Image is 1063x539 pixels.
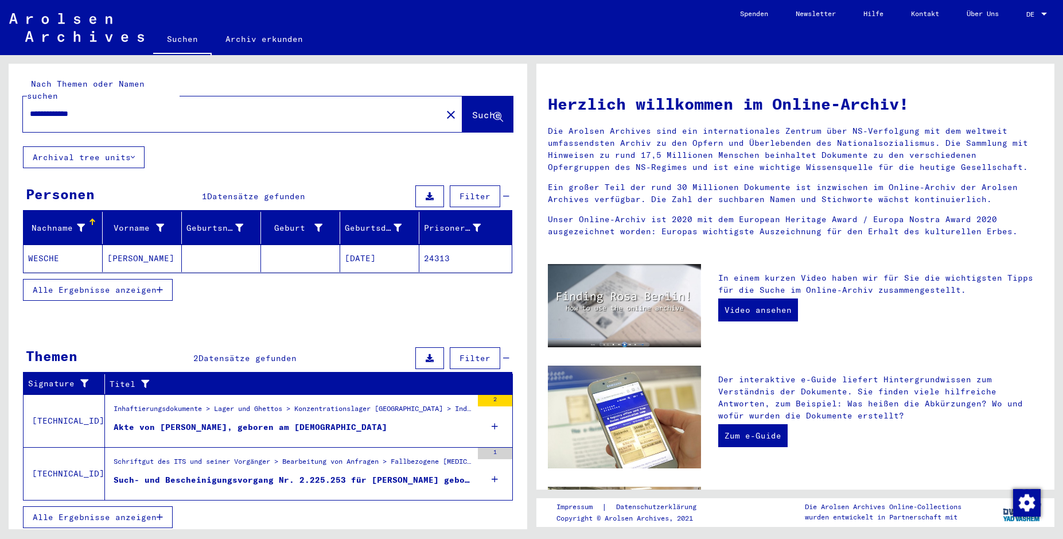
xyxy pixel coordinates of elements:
[261,212,340,244] mat-header-cell: Geburt‏
[424,219,498,237] div: Prisoner #
[107,219,181,237] div: Vorname
[460,191,490,201] span: Filter
[28,375,104,393] div: Signature
[266,219,340,237] div: Geburt‏
[478,448,512,459] div: 1
[27,79,145,101] mat-label: Nach Themen oder Namen suchen
[439,103,462,126] button: Clear
[114,421,387,433] div: Akte von [PERSON_NAME], geboren am [DEMOGRAPHIC_DATA]
[33,285,157,295] span: Alle Ergebnisse anzeigen
[103,245,182,272] mat-cell: [PERSON_NAME]
[718,272,1043,296] p: In einem kurzen Video haben wir für Sie die wichtigsten Tipps für die Suche im Online-Archiv zusa...
[1000,498,1043,526] img: yv_logo.png
[26,346,77,366] div: Themen
[110,375,499,393] div: Titel
[1026,10,1039,18] span: DE
[424,222,481,234] div: Prisoner #
[107,222,164,234] div: Vorname
[24,394,105,447] td: [TECHNICAL_ID]
[202,191,207,201] span: 1
[718,424,788,447] a: Zum e-Guide
[114,456,472,472] div: Schriftgut des ITS und seiner Vorgänger > Bearbeitung von Anfragen > Fallbezogene [MEDICAL_DATA] ...
[24,212,103,244] mat-header-cell: Nachname
[345,222,402,234] div: Geburtsdatum
[1013,489,1041,517] img: Zustimmung ändern
[450,347,500,369] button: Filter
[556,513,710,524] p: Copyright © Arolsen Archives, 2021
[28,219,102,237] div: Nachname
[556,501,710,513] div: |
[478,395,512,406] div: 2
[24,447,105,500] td: [TECHNICAL_ID]
[193,353,198,363] span: 2
[212,25,317,53] a: Archiv erkunden
[444,108,458,122] mat-icon: close
[186,222,243,234] div: Geburtsname
[340,245,419,272] mat-cell: [DATE]
[548,181,1043,205] p: Ein großer Teil der rund 30 Millionen Dokumente ist inzwischen im Online-Archiv der Arolsen Archi...
[450,185,500,207] button: Filter
[182,212,261,244] mat-header-cell: Geburtsname
[462,96,513,132] button: Suche
[9,13,144,42] img: Arolsen_neg.svg
[33,512,157,522] span: Alle Ergebnisse anzeigen
[186,219,260,237] div: Geburtsname
[805,512,961,522] p: wurden entwickelt in Partnerschaft mit
[548,214,1043,238] p: Unser Online-Archiv ist 2020 mit dem European Heritage Award / Europa Nostra Award 2020 ausgezeic...
[718,298,798,321] a: Video ansehen
[548,264,702,348] img: video.jpg
[419,212,512,244] mat-header-cell: Prisoner #
[114,404,472,420] div: Inhaftierungsdokumente > Lager und Ghettos > Konzentrationslager [GEOGRAPHIC_DATA] > Individuelle...
[548,366,702,468] img: eguide.jpg
[23,279,173,301] button: Alle Ergebnisse anzeigen
[345,219,419,237] div: Geburtsdatum
[472,109,501,121] span: Suche
[805,502,961,512] p: Die Arolsen Archives Online-Collections
[153,25,212,55] a: Suchen
[340,212,419,244] mat-header-cell: Geburtsdatum
[28,222,85,234] div: Nachname
[103,212,182,244] mat-header-cell: Vorname
[114,474,472,486] div: Such- und Bescheinigungsvorgang Nr. 2.225.253 für [PERSON_NAME] geboren [DEMOGRAPHIC_DATA]
[26,184,95,204] div: Personen
[548,92,1043,116] h1: Herzlich willkommen im Online-Archiv!
[607,501,710,513] a: Datenschutzerklärung
[419,245,512,272] mat-cell: 24313
[460,353,490,363] span: Filter
[110,378,484,390] div: Titel
[24,245,103,272] mat-cell: WESCHE
[198,353,297,363] span: Datensätze gefunden
[207,191,305,201] span: Datensätze gefunden
[23,506,173,528] button: Alle Ergebnisse anzeigen
[556,501,602,513] a: Impressum
[28,378,90,390] div: Signature
[718,374,1043,422] p: Der interaktive e-Guide liefert Hintergrundwissen zum Verständnis der Dokumente. Sie finden viele...
[1013,488,1040,516] div: Zustimmung ändern
[23,146,145,168] button: Archival tree units
[266,222,322,234] div: Geburt‏
[548,125,1043,173] p: Die Arolsen Archives sind ein internationales Zentrum über NS-Verfolgung mit dem weltweit umfasse...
